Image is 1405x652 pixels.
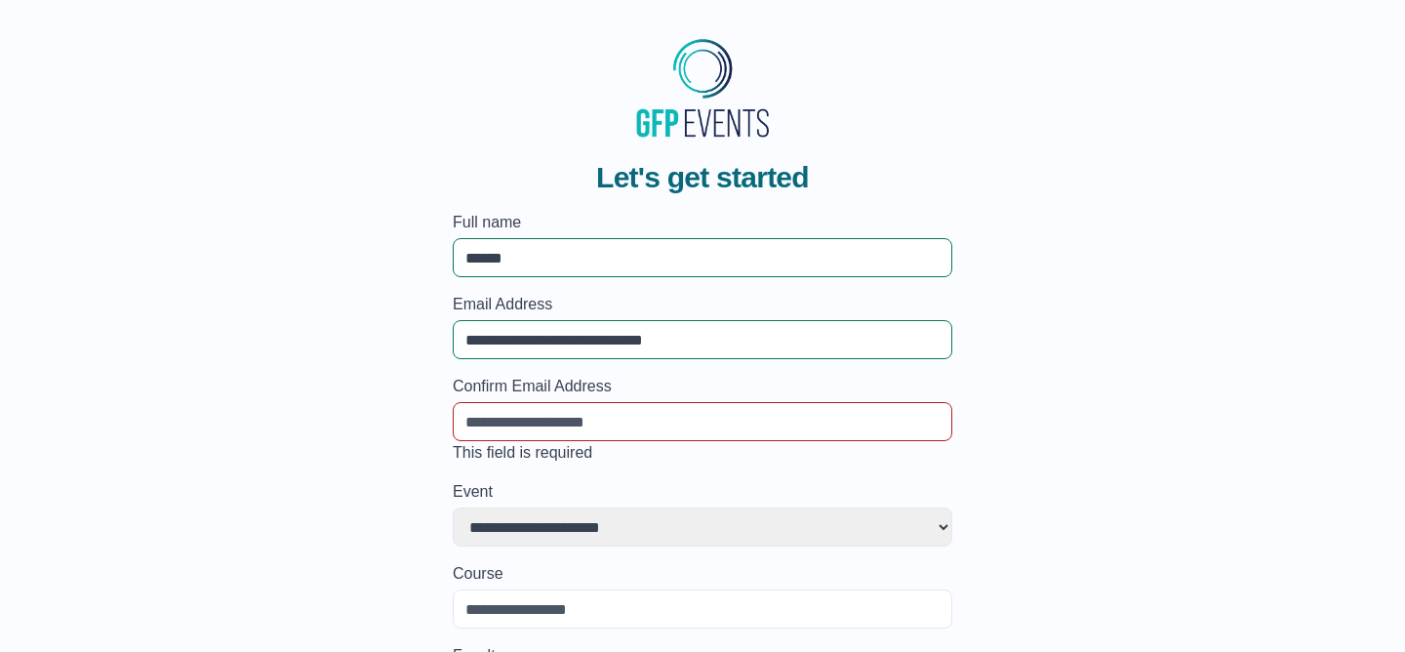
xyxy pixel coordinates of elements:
[629,31,776,144] img: MyGraduationClip
[453,562,952,586] label: Course
[453,293,952,316] label: Email Address
[453,211,952,234] label: Full name
[453,480,952,504] label: Event
[453,444,592,461] span: This field is required
[596,160,809,195] span: Let's get started
[453,375,952,398] label: Confirm Email Address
